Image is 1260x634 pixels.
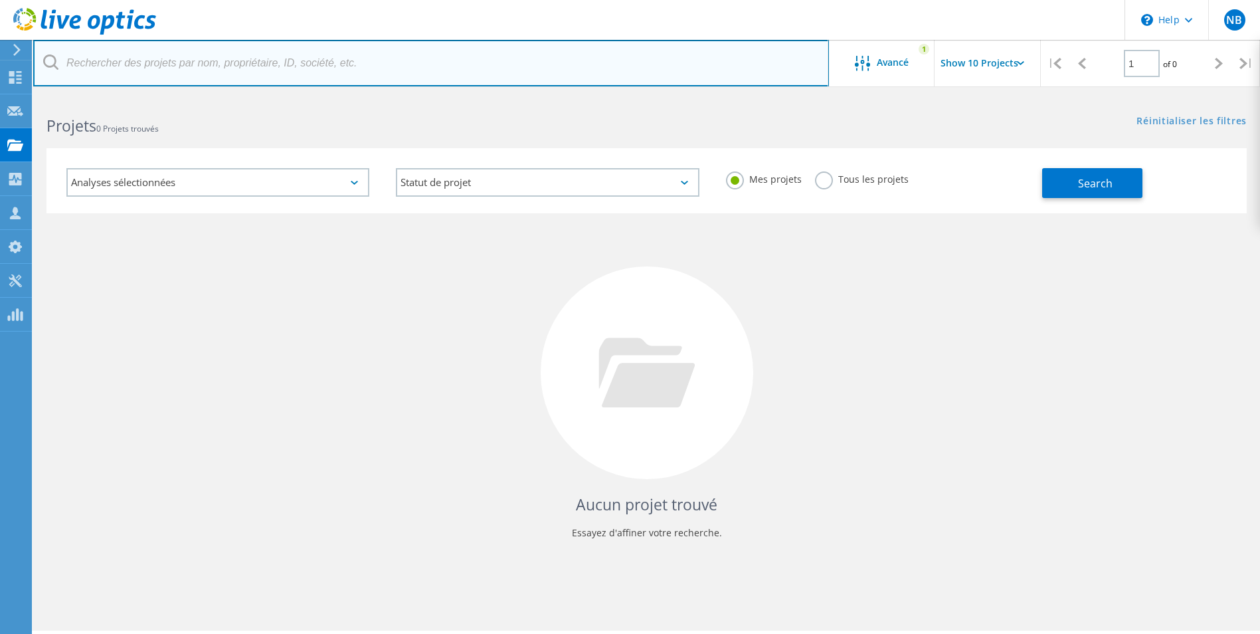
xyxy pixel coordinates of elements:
[1041,40,1068,87] div: |
[96,123,159,134] span: 0 Projets trouvés
[1136,116,1247,128] a: Réinitialiser les filtres
[1078,176,1113,191] span: Search
[877,58,909,67] span: Avancé
[1233,40,1260,87] div: |
[46,115,96,136] b: Projets
[66,168,369,197] div: Analyses sélectionnées
[1042,168,1142,198] button: Search
[726,171,802,184] label: Mes projets
[396,168,699,197] div: Statut de projet
[1163,58,1177,70] span: of 0
[1141,14,1153,26] svg: \n
[815,171,909,184] label: Tous les projets
[1226,15,1242,25] span: NB
[13,28,156,37] a: Live Optics Dashboard
[60,522,1233,544] p: Essayez d'affiner votre recherche.
[60,494,1233,516] h4: Aucun projet trouvé
[33,40,829,86] input: Rechercher des projets par nom, propriétaire, ID, société, etc.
